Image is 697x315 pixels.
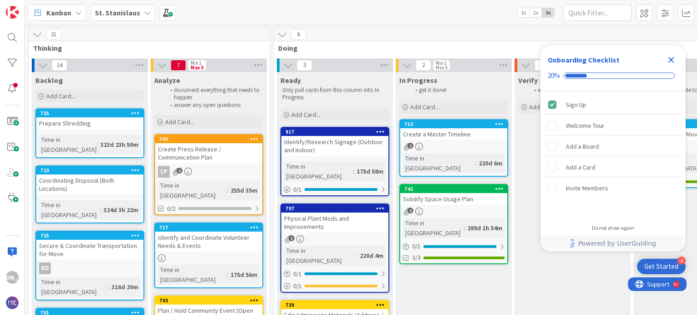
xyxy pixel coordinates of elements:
[98,140,141,150] div: 323d 23h 50m
[407,208,413,213] span: 2
[100,205,101,215] span: :
[400,241,507,252] div: 0/1
[191,65,204,70] div: Max 5
[36,262,143,274] div: KD
[464,223,465,233] span: :
[35,108,144,158] a: 725Prepare ShreddingTime in [GEOGRAPHIC_DATA]:323d 23h 50m
[529,87,626,94] li: everything we said looks good
[291,111,320,119] span: Add Card...
[518,76,538,85] span: Verify
[535,60,550,71] span: 0
[167,204,176,213] span: 0/2
[548,54,619,65] div: Onboarding Checklist
[400,193,507,205] div: Solidify Space Usage Plan
[412,242,421,251] span: 0 / 1
[399,119,508,177] a: 713Create a Master TimelineTime in [GEOGRAPHIC_DATA]:220d 6m
[191,61,201,65] div: Min 1
[545,235,681,252] a: Powered by UserGuiding
[412,253,421,262] span: 3/3
[403,153,475,173] div: Time in [GEOGRAPHIC_DATA]
[293,281,302,291] span: 0 / 1
[677,257,686,265] div: 4
[284,246,356,266] div: Time in [GEOGRAPHIC_DATA]
[155,296,262,305] div: 703
[529,103,558,111] span: Add Card...
[36,117,143,129] div: Prepare Shredding
[35,231,144,300] a: 735Secure & Coordinate Transportation for MoveKDTime in [GEOGRAPHIC_DATA]:316d 20m
[400,120,507,128] div: 713
[158,265,227,285] div: Time in [GEOGRAPHIC_DATA]
[285,205,388,212] div: 707
[35,76,63,85] span: Backlog
[155,232,262,252] div: Identify and Coordinate Volunteer Needs & Events
[544,136,682,156] div: Add a Board is incomplete.
[548,72,678,80] div: Checklist progress: 20%
[410,103,439,111] span: Add Card...
[40,110,143,116] div: 725
[280,127,389,196] a: 917Identify/Research Signage (Outdoor and Indoor)Time in [GEOGRAPHIC_DATA]:175d 58m0/1
[410,87,507,94] li: get it done!
[101,205,141,215] div: 324d 3h 22m
[39,200,100,220] div: Time in [GEOGRAPHIC_DATA]
[566,120,604,131] div: Welcome Tour
[566,162,595,173] div: Add a Card
[544,95,682,115] div: Sign Up is complete.
[566,183,608,194] div: Invite Members
[281,301,388,309] div: 739
[36,166,143,194] div: 723Coordinating Disposal (Both Locations)
[578,238,656,249] span: Powered by UserGuiding
[400,128,507,140] div: Create a Master Timeline
[530,8,542,17] span: 2x
[40,167,143,174] div: 723
[155,135,262,163] div: 700Create Press Release / Communication Plan
[155,223,262,232] div: 717
[644,262,678,271] div: Get Started
[36,232,143,260] div: 735Secure & Coordinate Transportation for Move
[540,45,686,252] div: Checklist Container
[6,271,19,284] div: [PERSON_NAME]
[97,140,98,150] span: :
[227,270,228,280] span: :
[159,224,262,231] div: 717
[280,76,301,85] span: Ready
[36,109,143,129] div: 725Prepare Shredding
[52,60,67,71] span: 14
[281,204,388,213] div: 707
[281,184,388,195] div: 0/1
[165,102,262,109] li: answer any open questions
[46,4,50,11] div: 9+
[171,60,186,71] span: 7
[637,259,686,274] div: Open Get Started checklist, remaining modules: 4
[544,178,682,198] div: Invite Members is incomplete.
[36,240,143,260] div: Secure & Coordinate Transportation for Move
[356,251,358,261] span: :
[285,129,388,135] div: 917
[33,44,259,53] span: Thinking
[281,204,388,233] div: 707Physical Plant Mods and Improvements
[281,281,388,292] div: 0/1
[227,185,228,195] span: :
[281,136,388,156] div: Identify/Research Signage (Outdoor and Indoor)
[566,99,586,110] div: Sign Up
[544,157,682,177] div: Add a Card is incomplete.
[399,184,508,264] a: 742Solidify Space Usage PlanTime in [GEOGRAPHIC_DATA]:289d 1h 54m0/13/3
[95,8,140,17] b: St. Stanislaus
[664,53,678,67] div: Close Checklist
[159,136,262,142] div: 700
[6,296,19,309] img: avatar
[517,8,530,17] span: 1x
[436,65,447,70] div: Max 5
[540,91,686,218] div: Checklist items
[436,61,447,65] div: Min 1
[282,87,388,102] p: Only pull cards from this column into In Progress
[165,87,262,102] li: document everything that needs to happen
[39,277,108,297] div: Time in [GEOGRAPHIC_DATA]
[281,268,388,280] div: 0/1
[177,168,182,174] span: 2
[165,118,194,126] span: Add Card...
[285,302,388,308] div: 739
[475,158,476,168] span: :
[281,213,388,233] div: Physical Plant Mods and Improvements
[548,72,560,80] div: 20%
[36,174,143,194] div: Coordinating Disposal (Both Locations)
